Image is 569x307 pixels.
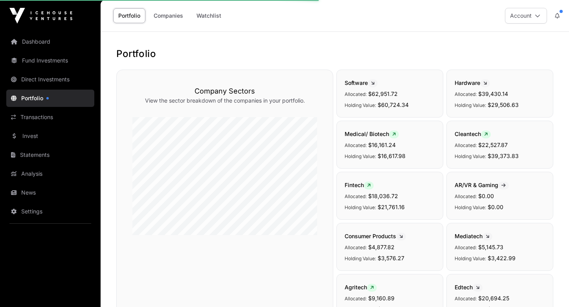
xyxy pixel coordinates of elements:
[378,153,406,159] span: $16,617.98
[455,193,477,199] span: Allocated:
[455,296,477,301] span: Allocated:
[368,90,398,97] span: $62,951.72
[455,284,483,290] span: Edtech
[9,8,72,24] img: Icehouse Ventures Logo
[478,142,508,148] span: $22,527.87
[149,8,188,23] a: Companies
[488,153,519,159] span: $39,373.83
[488,101,519,108] span: $29,506.63
[345,182,374,188] span: Fintech
[378,204,405,210] span: $21,761.16
[6,33,94,50] a: Dashboard
[345,153,376,159] span: Holding Value:
[6,184,94,201] a: News
[6,108,94,126] a: Transactions
[191,8,226,23] a: Watchlist
[6,146,94,164] a: Statements
[455,182,509,188] span: AR/VR & Gaming
[6,203,94,220] a: Settings
[455,204,486,210] span: Holding Value:
[368,244,395,250] span: $4,877.82
[455,153,486,159] span: Holding Value:
[478,90,508,97] span: $39,430.14
[6,165,94,182] a: Analysis
[455,256,486,261] span: Holding Value:
[116,48,553,60] h1: Portfolio
[478,295,509,301] span: $20,694.25
[455,233,492,239] span: Mediatech
[132,97,317,105] p: View the sector breakdown of the companies in your portfolio.
[505,8,547,24] button: Account
[345,284,377,290] span: Agritech
[345,91,367,97] span: Allocated:
[368,142,396,148] span: $16,161.24
[113,8,145,23] a: Portfolio
[455,142,477,148] span: Allocated:
[345,142,367,148] span: Allocated:
[478,193,494,199] span: $0.00
[345,79,378,86] span: Software
[345,233,406,239] span: Consumer Products
[345,244,367,250] span: Allocated:
[345,131,399,137] span: Medical/ Biotech
[6,52,94,69] a: Fund Investments
[455,102,486,108] span: Holding Value:
[455,244,477,250] span: Allocated:
[345,204,376,210] span: Holding Value:
[378,101,409,108] span: $60,724.34
[345,193,367,199] span: Allocated:
[345,296,367,301] span: Allocated:
[488,204,503,210] span: $0.00
[345,256,376,261] span: Holding Value:
[378,255,404,261] span: $3,576.27
[455,91,477,97] span: Allocated:
[6,71,94,88] a: Direct Investments
[368,193,398,199] span: $18,036.72
[455,131,491,137] span: Cleantech
[6,127,94,145] a: Invest
[455,79,490,86] span: Hardware
[368,295,395,301] span: $9,160.89
[478,244,503,250] span: $5,145.73
[345,102,376,108] span: Holding Value:
[132,86,317,97] h3: Company Sectors
[6,90,94,107] a: Portfolio
[488,255,516,261] span: $3,422.99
